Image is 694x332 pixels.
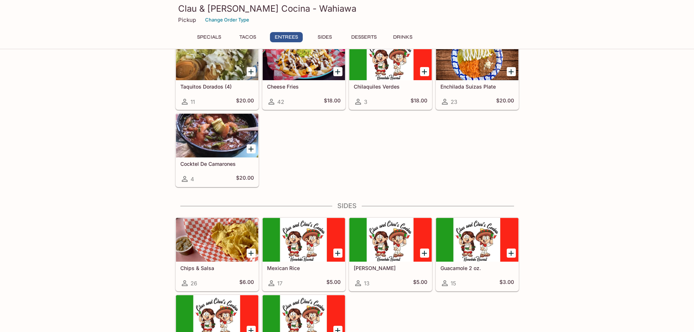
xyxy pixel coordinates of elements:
span: 17 [277,280,282,287]
button: Drinks [387,32,419,42]
h5: Cocktel De Camarones [180,161,254,167]
h5: $3.00 [499,279,514,288]
h5: Enchilada Suizas Plate [440,83,514,90]
h5: $18.00 [411,97,427,106]
div: Cheese Fries [263,36,345,80]
h5: Chilaquiles Verdes [354,83,427,90]
button: Add Cheese Fries [333,67,342,76]
a: Cheese Fries42$18.00 [262,36,345,110]
span: 15 [451,280,456,287]
a: Taquitos Dorados (4)11$20.00 [176,36,259,110]
button: Add Guacamole 2 oz. [507,249,516,258]
a: Enchilada Suizas Plate23$20.00 [436,36,519,110]
span: 42 [277,98,284,105]
div: Chips & Salsa [176,218,258,262]
div: Enchilada Suizas Plate [436,36,518,80]
a: Chips & Salsa26$6.00 [176,218,259,291]
button: Sides [309,32,341,42]
h5: [PERSON_NAME] [354,265,427,271]
button: Add Taquitos Dorados (4) [247,67,256,76]
h5: $20.00 [236,97,254,106]
button: Add Mexican Rice [333,249,342,258]
div: Cocktel De Camarones [176,114,258,157]
span: 4 [191,176,194,183]
h5: Cheese Fries [267,83,341,90]
p: Pickup [178,16,196,23]
div: Refried Beans [349,218,432,262]
span: 11 [191,98,195,105]
span: 23 [451,98,457,105]
h5: $5.00 [413,279,427,288]
a: Mexican Rice17$5.00 [262,218,345,291]
h5: $5.00 [326,279,341,288]
button: Entrees [270,32,303,42]
h5: $6.00 [239,279,254,288]
button: Specials [193,32,226,42]
div: Taquitos Dorados (4) [176,36,258,80]
a: Cocktel De Camarones4$20.00 [176,113,259,187]
div: Chilaquiles Verdes [349,36,432,80]
div: Mexican Rice [263,218,345,262]
a: Chilaquiles Verdes3$18.00 [349,36,432,110]
a: [PERSON_NAME]13$5.00 [349,218,432,291]
h5: $18.00 [324,97,341,106]
h5: $20.00 [236,175,254,183]
div: Guacamole 2 oz. [436,218,518,262]
h4: Sides [175,202,519,210]
h5: Mexican Rice [267,265,341,271]
h5: Chips & Salsa [180,265,254,271]
button: Change Order Type [202,14,252,26]
h5: Taquitos Dorados (4) [180,83,254,90]
a: Guacamole 2 oz.15$3.00 [436,218,519,291]
button: Tacos [231,32,264,42]
button: Add Enchilada Suizas Plate [507,67,516,76]
span: 26 [191,280,197,287]
h3: Clau & [PERSON_NAME] Cocina - Wahiawa [178,3,516,14]
span: 13 [364,280,369,287]
span: 3 [364,98,367,105]
h5: $20.00 [496,97,514,106]
button: Desserts [347,32,381,42]
button: Add Refried Beans [420,249,429,258]
button: Add Cocktel De Camarones [247,144,256,153]
button: Add Chilaquiles Verdes [420,67,429,76]
h5: Guacamole 2 oz. [440,265,514,271]
button: Add Chips & Salsa [247,249,256,258]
